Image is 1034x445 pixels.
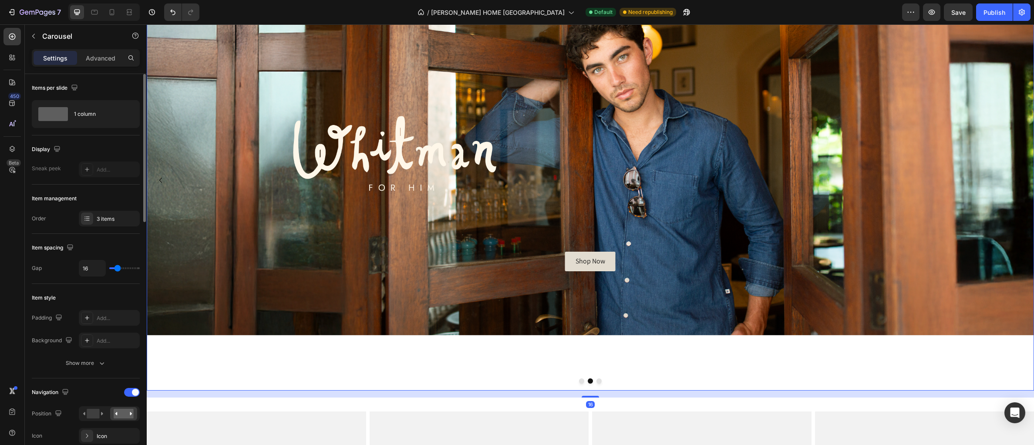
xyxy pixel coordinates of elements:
div: Background [32,335,74,347]
iframe: Design area [147,24,1034,445]
div: 16 [439,377,448,384]
span: Default [594,8,613,16]
div: Add... [97,314,138,322]
button: Publish [976,3,1013,21]
div: 1 column [74,104,127,124]
div: Open Intercom Messenger [1004,402,1025,423]
div: Sneak peek [32,165,61,172]
div: Add... [97,337,138,345]
div: Items per slide [32,82,80,94]
div: Display [32,144,62,155]
div: Navigation [32,387,71,398]
div: Item spacing [32,242,75,254]
input: Auto [79,260,105,276]
button: Dot [441,354,446,359]
div: Order [32,215,46,222]
button: Save [944,3,973,21]
div: Beta [7,159,21,166]
div: Item style [32,294,56,302]
p: Settings [43,54,67,63]
div: Padding [32,312,64,324]
div: 450 [8,93,21,100]
button: Show more [32,355,140,371]
span: Need republishing [628,8,673,16]
div: Item management [32,195,77,202]
div: Icon [97,432,138,440]
button: Dot [432,354,438,359]
div: 3 items [97,215,138,223]
button: 7 [3,3,65,21]
span: / [427,8,429,17]
p: Carousel [42,31,116,41]
div: Publish [983,8,1005,17]
span: Save [951,9,966,16]
button: Carousel Next Arrow [866,149,880,163]
div: Position [32,408,64,420]
span: [PERSON_NAME] HOME [GEOGRAPHIC_DATA] [431,8,565,17]
button: Dot [450,354,455,359]
p: Advanced [86,54,115,63]
p: Shop Now [429,231,458,243]
div: Icon [32,432,42,440]
div: Show more [66,359,106,367]
div: Undo/Redo [164,3,199,21]
div: Gap [32,264,42,272]
p: 7 [57,7,61,17]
